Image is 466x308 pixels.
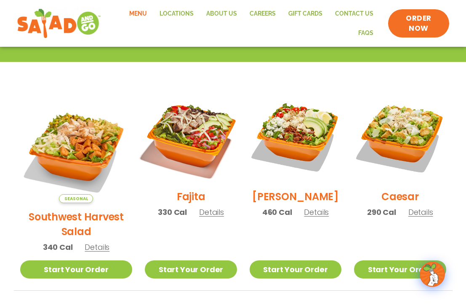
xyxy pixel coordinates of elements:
nav: Menu [109,4,380,43]
img: Product photo for Southwest Harvest Salad [20,91,133,203]
a: GIFT CARDS [282,4,329,24]
img: Product photo for Fajita Salad [137,83,245,190]
span: Details [199,207,224,217]
span: 460 Cal [262,206,292,218]
a: Start Your Order [250,260,341,279]
span: 290 Cal [367,206,396,218]
a: Locations [153,4,200,24]
img: Product photo for Cobb Salad [250,91,341,182]
a: ORDER NOW [388,9,449,38]
span: Details [408,207,433,217]
span: 340 Cal [43,241,73,253]
a: FAQs [352,24,380,43]
a: Careers [243,4,282,24]
a: About Us [200,4,243,24]
h2: Fajita [177,189,205,204]
a: Menu [123,4,153,24]
a: Contact Us [329,4,380,24]
span: 330 Cal [158,206,187,218]
img: wpChatIcon [421,262,444,286]
span: Seasonal [59,194,93,203]
img: Product photo for Caesar Salad [354,91,446,182]
span: Details [85,242,109,252]
h2: Southwest Harvest Salad [20,209,133,239]
h2: Caesar [381,189,419,204]
h2: [PERSON_NAME] [252,189,339,204]
span: ORDER NOW [397,13,441,34]
a: Start Your Order [145,260,237,279]
img: new-SAG-logo-768×292 [17,7,101,40]
a: Start Your Order [354,260,446,279]
a: Start Your Order [20,260,133,279]
span: Details [304,207,329,217]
